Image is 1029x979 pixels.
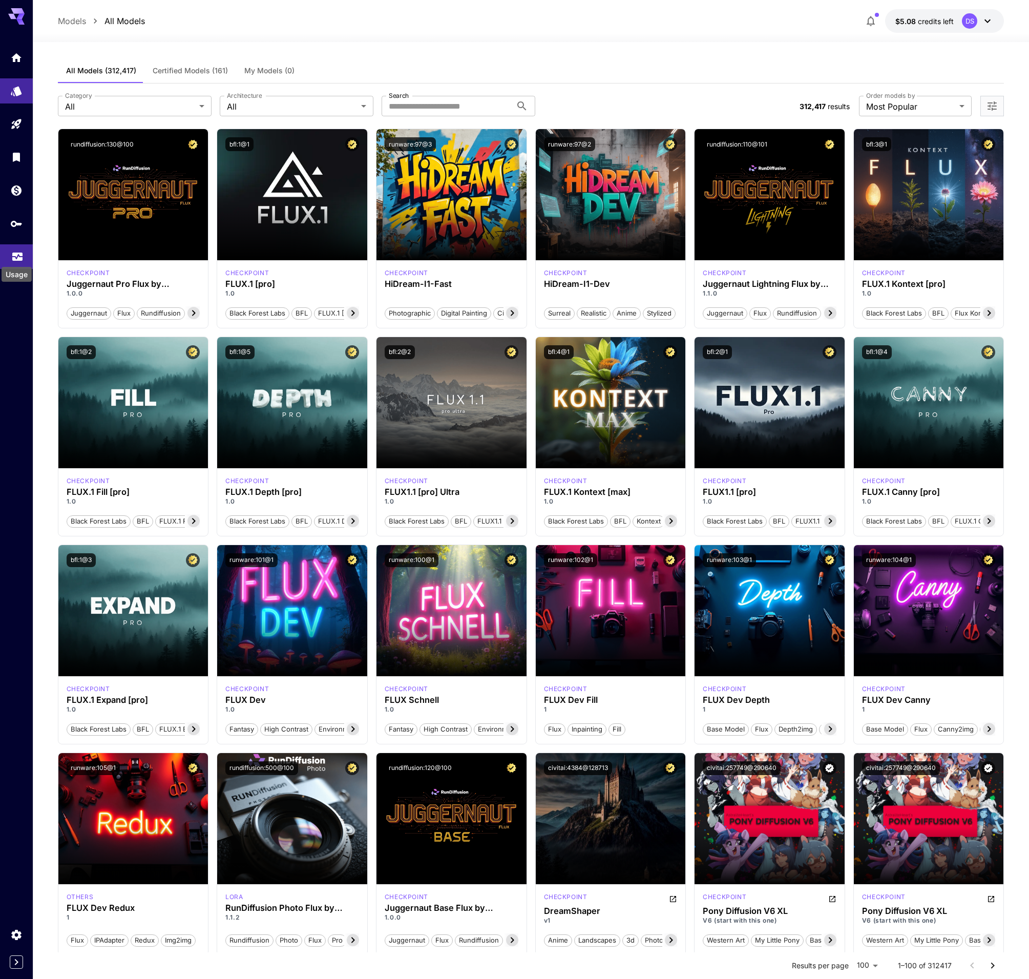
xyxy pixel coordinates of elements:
button: BFL [928,514,949,528]
span: controlnet [820,724,860,735]
button: civitai:4384@128713 [544,761,612,775]
button: runware:100@1 [385,553,438,567]
button: bfl:1@3 [67,553,96,567]
h3: Juggernaut Pro Flux by RunDiffusion [67,279,200,289]
button: Open in CivitAI [828,892,836,905]
div: fluxpro [67,476,110,486]
span: Fantasy [385,724,417,735]
button: Black Forest Labs [385,514,449,528]
div: FLUX.1 Fill [pro] [67,487,200,497]
h3: FLUX.1 Canny [pro] [862,487,996,497]
div: fluxultra [385,476,428,486]
button: Black Forest Labs [67,722,131,736]
span: canny2img [934,724,977,735]
button: Flux [544,722,565,736]
button: Certified Model – Vetted for best performance and includes a commercial license. [663,553,677,567]
button: Certified Model – Vetted for best performance and includes a commercial license. [505,553,518,567]
button: flux [431,933,453,947]
span: BFL [451,516,471,527]
p: checkpoint [544,476,587,486]
button: Certified Model – Vetted for best performance and includes a commercial license. [345,137,359,151]
span: Certified Models (161) [153,66,228,75]
div: $5.07781 [895,16,954,27]
span: depth2img [775,724,816,735]
p: checkpoint [703,268,746,278]
span: Black Forest Labs [703,516,766,527]
button: Certified Model – Vetted for best performance and includes a commercial license. [345,761,359,775]
p: checkpoint [544,268,587,278]
span: High Contrast [420,724,471,735]
button: Photographic [385,306,435,320]
button: FLUX.1 Expand [pro] [155,722,228,736]
span: juggernaut [703,308,747,319]
nav: breadcrumb [58,15,145,27]
button: FLUX.1 Fill [pro] [155,514,214,528]
div: FLUX1.1 [pro] Ultra [385,487,518,497]
button: juggernaut [703,306,747,320]
span: pro [328,935,346,946]
button: runware:102@1 [544,553,597,567]
button: depth2img [774,722,817,736]
span: Base model [863,724,908,735]
div: HiDream Dev [544,268,587,278]
button: landscapes [574,933,620,947]
button: rundiffusion:500@100 [225,761,298,775]
div: HiDream-I1-Dev [544,279,678,289]
div: DS [962,13,977,29]
button: IPAdapter [90,933,129,947]
span: Black Forest Labs [544,516,607,527]
button: BFL [291,306,312,320]
span: FLUX.1 Expand [pro] [156,724,228,735]
span: BFL [292,516,311,527]
label: Category [65,91,92,100]
button: Certified Model – Vetted for best performance and includes a commercial license. [505,345,518,359]
span: Black Forest Labs [385,516,448,527]
span: IPAdapter [91,935,128,946]
button: Environment [314,722,363,736]
button: Flux [67,933,88,947]
div: Usage [2,267,32,282]
span: flux [750,308,770,319]
span: Black Forest Labs [226,516,289,527]
p: 1.0.0 [67,289,200,298]
span: rundiffusion [773,308,821,319]
span: BFL [769,516,789,527]
button: Verified working [981,761,995,775]
div: fluxpro [67,684,110,694]
button: bfl:1@4 [862,345,892,359]
div: fluxpro [225,476,269,486]
span: All [65,100,195,113]
span: western art [703,935,748,946]
span: flux [432,935,452,946]
div: 100 [853,958,881,973]
p: 1.1.0 [703,289,836,298]
span: Anime [613,308,640,319]
button: 3d [622,933,639,947]
button: BFL [928,306,949,320]
button: photorealistic [641,933,691,947]
p: 1.0 [703,497,836,506]
h3: HiDream-I1-Fast [385,279,518,289]
button: Digital Painting [437,306,491,320]
button: BFL [451,514,471,528]
button: BFL [133,514,153,528]
button: anime [544,933,572,947]
div: Wallet [10,184,23,197]
button: Base model [703,722,749,736]
span: All [227,100,357,113]
div: FLUX.1 [pro] [225,279,359,289]
button: Certified Model – Vetted for best performance and includes a commercial license. [663,137,677,151]
span: Surreal [544,308,574,319]
button: base model [806,933,852,947]
div: FLUX.1 Kontext [max] [544,476,587,486]
div: FLUX.1 Kontext [pro] [862,279,996,289]
button: FLUX.1 [pro] [314,306,362,320]
a: Models [58,15,86,27]
span: rundiffusion [137,308,184,319]
button: Certified Model – Vetted for best performance and includes a commercial license. [186,137,200,151]
button: my little pony [910,933,963,947]
span: Fill [609,724,625,735]
span: Kontext [633,516,664,527]
button: rundiffusion [225,933,274,947]
span: Flux Kontext [951,308,998,319]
